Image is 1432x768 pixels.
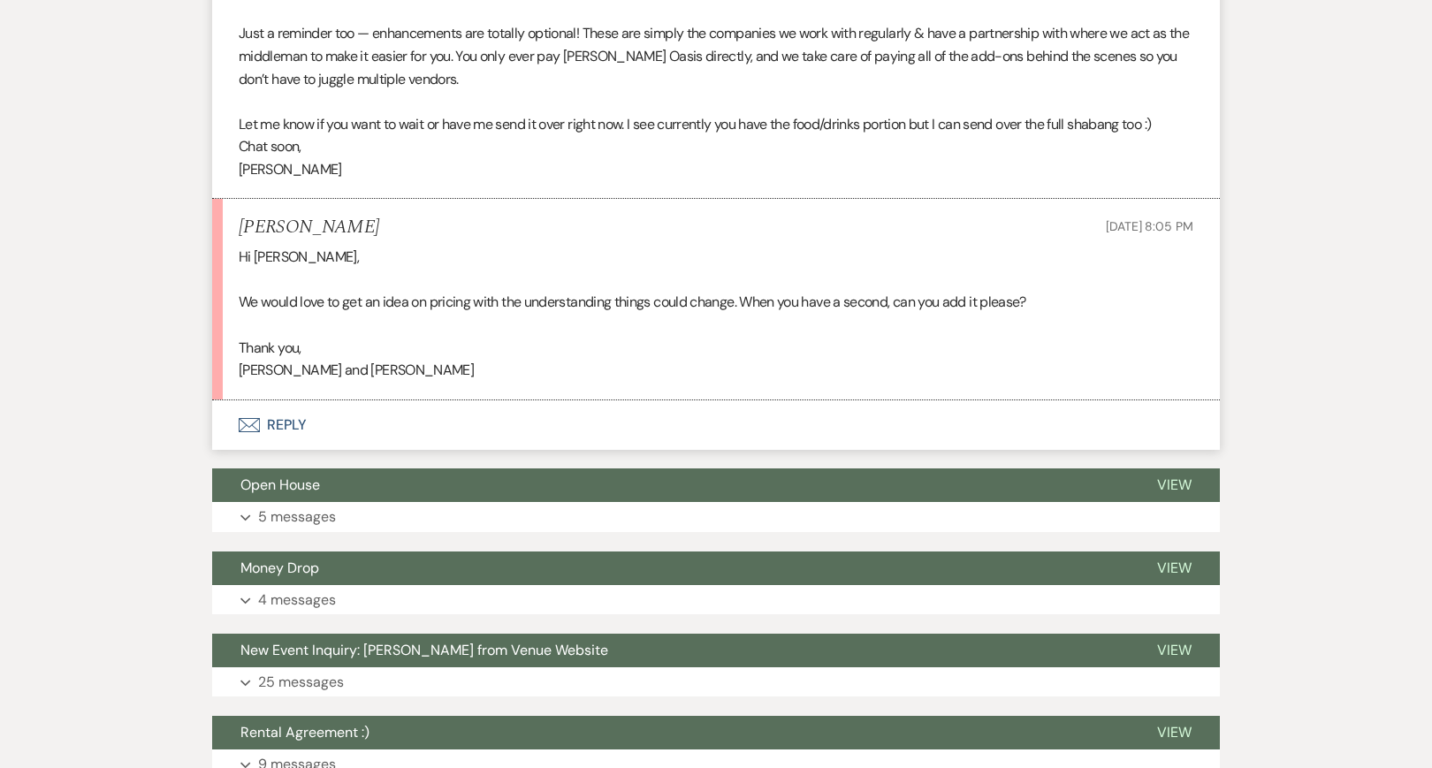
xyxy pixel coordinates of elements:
button: Open House [212,468,1129,502]
p: Chat soon, [239,135,1193,158]
button: View [1129,634,1220,667]
button: Rental Agreement :) [212,716,1129,749]
p: Let me know if you want to wait or have me send it over right now. I see currently you have the f... [239,113,1193,136]
p: We would love to get an idea on pricing with the understanding things could change. When you have... [239,291,1193,314]
button: View [1129,716,1220,749]
button: Reply [212,400,1220,450]
p: Thank you, [239,337,1193,360]
button: 4 messages [212,585,1220,615]
button: Money Drop [212,551,1129,585]
p: 25 messages [258,671,344,694]
h5: [PERSON_NAME] [239,217,379,239]
p: 5 messages [258,506,336,528]
span: [DATE] 8:05 PM [1106,218,1193,234]
p: Hi [PERSON_NAME], [239,246,1193,269]
p: [PERSON_NAME] and [PERSON_NAME] [239,359,1193,382]
span: View [1157,641,1192,659]
span: Money Drop [240,559,319,577]
button: 5 messages [212,502,1220,532]
button: New Event Inquiry: [PERSON_NAME] from Venue Website [212,634,1129,667]
p: 4 messages [258,589,336,612]
p: [PERSON_NAME] [239,158,1193,181]
button: View [1129,468,1220,502]
span: New Event Inquiry: [PERSON_NAME] from Venue Website [240,641,608,659]
span: View [1157,723,1192,741]
p: Just a reminder too — enhancements are totally optional! These are simply the companies we work w... [239,22,1193,90]
span: View [1157,475,1192,494]
span: Open House [240,475,320,494]
span: Rental Agreement :) [240,723,369,741]
button: 25 messages [212,667,1220,697]
span: View [1157,559,1192,577]
button: View [1129,551,1220,585]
